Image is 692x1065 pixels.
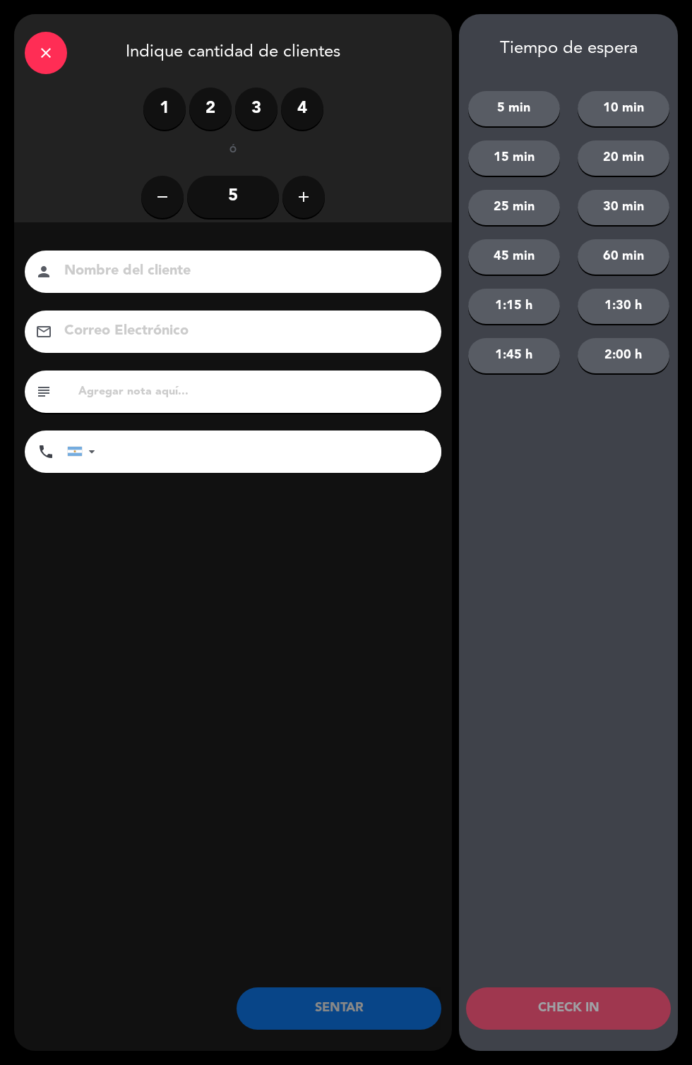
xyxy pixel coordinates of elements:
i: subject [35,383,52,400]
div: ó [210,144,256,158]
label: 2 [189,88,232,130]
input: Agregar nota aquí... [77,382,431,402]
div: Indique cantidad de clientes [14,14,452,88]
button: 45 min [468,239,560,275]
button: 5 min [468,91,560,126]
label: 3 [235,88,278,130]
input: Nombre del cliente [63,259,423,284]
button: 1:45 h [468,338,560,373]
button: 20 min [578,140,669,176]
i: remove [154,188,171,205]
button: 30 min [578,190,669,225]
i: person [35,263,52,280]
button: 60 min [578,239,669,275]
button: add [282,176,325,218]
i: email [35,323,52,340]
button: remove [141,176,184,218]
i: add [295,188,312,205]
button: 2:00 h [578,338,669,373]
div: Argentina: +54 [68,431,100,472]
i: close [37,44,54,61]
button: 1:30 h [578,289,669,324]
input: Correo Electrónico [63,319,423,344]
button: 15 min [468,140,560,176]
button: 25 min [468,190,560,225]
label: 4 [281,88,323,130]
button: 10 min [578,91,669,126]
i: phone [37,443,54,460]
button: 1:15 h [468,289,560,324]
button: SENTAR [237,987,441,1030]
button: CHECK IN [466,987,671,1030]
label: 1 [143,88,186,130]
div: Tiempo de espera [459,39,678,59]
